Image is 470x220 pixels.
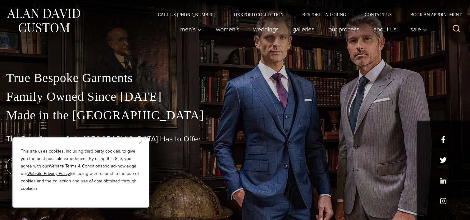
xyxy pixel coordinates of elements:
[225,12,293,17] a: Oxxford Collection
[180,26,202,32] span: Men’s
[246,23,286,35] a: weddings
[173,23,431,35] nav: Primary Navigation
[6,7,81,34] img: Alan David Custom
[49,163,103,169] a: Website Terms & Conditions
[27,170,70,177] a: Website Privacy Policy
[21,148,141,192] p: This site uses cookies, including third party cookies, to give you the best possible experience. ...
[139,141,142,144] img: Close
[449,22,464,37] button: View Search Form
[410,26,427,32] span: Sale
[286,23,322,35] a: Galleries
[355,12,401,17] a: Contact Us
[148,12,464,17] nav: Secondary Navigation
[148,12,225,17] a: Call Us [PHONE_NUMBER]
[322,23,367,35] a: Our Process
[293,12,355,17] a: Bespoke Tailoring
[401,12,464,17] a: Book an Appointment
[367,23,404,35] a: About Us
[6,158,93,175] a: book an appointment
[209,23,246,35] a: Women’s
[6,135,464,144] h1: The Best Custom Suits [GEOGRAPHIC_DATA] Has to Offer
[6,69,464,125] p: True Bespoke Garments Family Owned Since [DATE] Made in the [GEOGRAPHIC_DATA]
[139,139,146,146] button: Close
